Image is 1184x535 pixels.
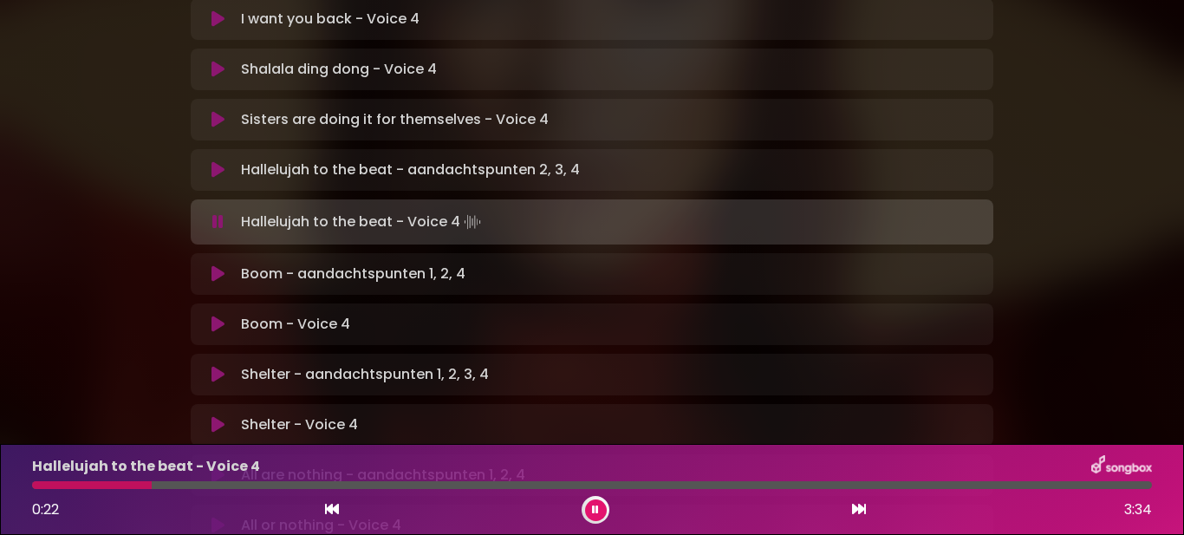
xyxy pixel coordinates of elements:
[241,364,489,385] p: Shelter - aandachtspunten 1, 2, 3, 4
[241,414,358,435] p: Shelter - Voice 4
[241,160,580,180] p: Hallelujah to the beat - aandachtspunten 2, 3, 4
[241,59,437,80] p: Shalala ding dong - Voice 4
[241,109,549,130] p: Sisters are doing it for themselves - Voice 4
[241,314,350,335] p: Boom - Voice 4
[241,9,420,29] p: I want you back - Voice 4
[241,210,485,234] p: Hallelujah to the beat - Voice 4
[241,264,465,284] p: Boom - aandachtspunten 1, 2, 4
[460,210,485,234] img: waveform4.gif
[32,456,260,477] p: Hallelujah to the beat - Voice 4
[1091,455,1152,478] img: songbox-logo-white.png
[32,499,59,519] span: 0:22
[1124,499,1152,520] span: 3:34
